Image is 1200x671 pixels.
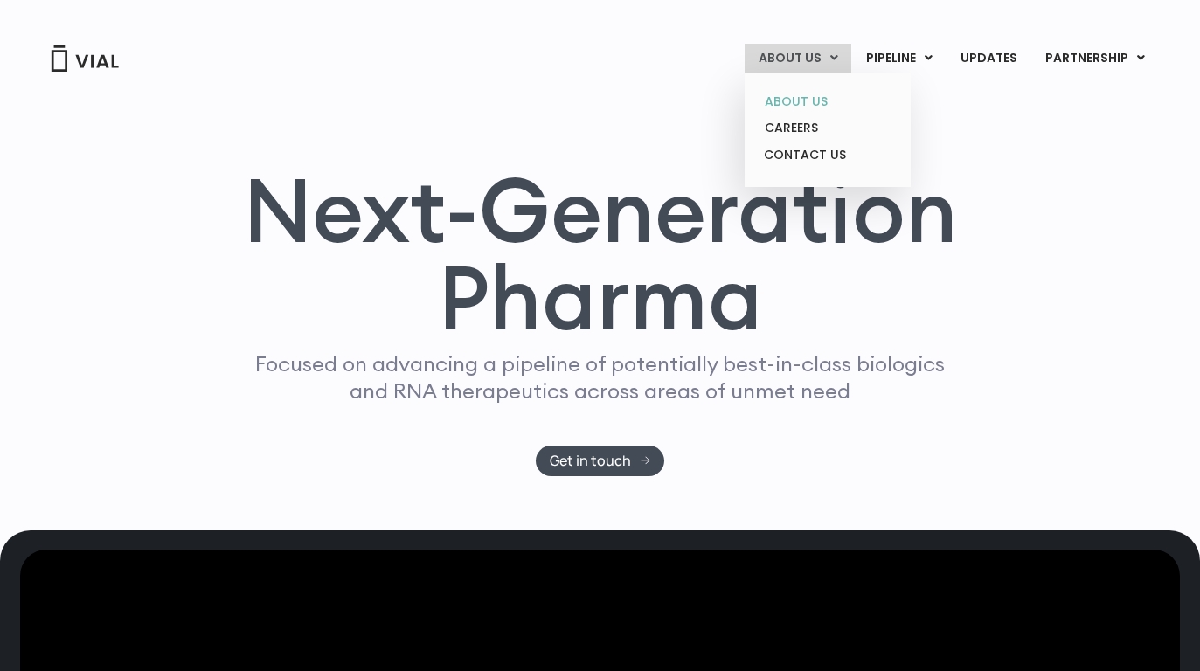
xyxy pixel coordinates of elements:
[751,142,904,169] a: CONTACT US
[1031,44,1159,73] a: PARTNERSHIPMenu Toggle
[947,44,1030,73] a: UPDATES
[550,454,631,467] span: Get in touch
[536,446,664,476] a: Get in touch
[852,44,946,73] a: PIPELINEMenu Toggle
[751,88,904,115] a: ABOUT US
[222,166,979,342] h1: Next-Generation Pharma
[248,350,953,405] p: Focused on advancing a pipeline of potentially best-in-class biologics and RNA therapeutics acros...
[751,114,904,142] a: CAREERS
[745,44,851,73] a: ABOUT USMenu Toggle
[50,45,120,72] img: Vial Logo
